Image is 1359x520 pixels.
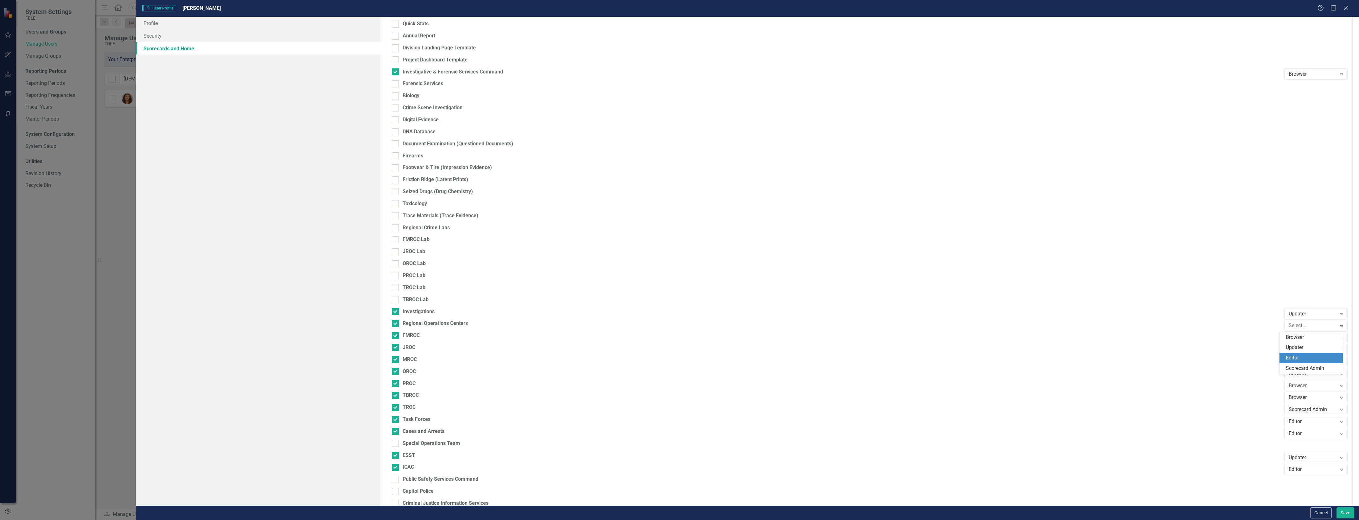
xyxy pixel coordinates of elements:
[403,152,423,160] div: Firearms
[403,80,443,87] div: Forensic Services
[1337,507,1354,518] button: Save
[403,92,419,99] div: Biology
[403,164,492,171] div: Footwear & Tire (Impression Evidence)
[403,356,417,363] div: MROC
[142,5,176,11] span: User Profile
[403,200,427,207] div: Toxicology
[403,236,430,243] div: FMROC Lab
[403,368,416,375] div: OROC
[136,17,380,29] a: Profile
[403,32,435,40] div: Annual Report
[182,5,221,11] span: [PERSON_NAME]
[403,380,416,387] div: PROC
[403,476,478,483] div: Public Safety Services Command
[403,404,416,411] div: TROC
[403,344,415,351] div: JROC
[1289,382,1337,389] div: Browser
[403,452,415,459] div: ESST
[1289,454,1337,461] div: Updater
[403,68,503,76] div: Investigative & Forensic Services Command
[1289,418,1337,425] div: Editor
[1310,507,1332,518] button: Cancel
[403,428,444,435] div: Cases and Arrests
[403,140,513,148] div: Document Examination (Questioned Documents)
[1289,406,1337,413] div: Scorecard Admin
[403,56,468,64] div: Project Dashboard Template
[403,320,468,327] div: Regional Operations Centers
[403,392,419,399] div: TBROC
[403,212,478,219] div: Trace Materials (Trace Evidence)
[403,248,425,255] div: JROC Lab
[403,296,429,303] div: TBROC Lab
[403,128,436,136] div: DNA Database
[1286,354,1339,362] div: Editor
[403,188,473,195] div: Seized Drugs (Drug Chemistry)
[1289,394,1337,401] div: Browser
[136,29,380,42] a: Security
[1289,466,1337,473] div: Editor
[403,500,488,507] div: Criminal Justice Information Services
[403,44,476,52] div: Division Landing Page Template
[403,272,425,279] div: PROC Lab
[403,176,468,183] div: Friction Ridge (Latent Prints)
[403,224,450,231] div: Regional Crime Labs
[403,104,463,111] div: Crime Scene Investigation
[403,488,434,495] div: Capitol Police
[1289,430,1337,437] div: Editor
[1289,70,1337,78] div: Browser
[403,116,439,124] div: Digital Evidence
[403,20,429,28] div: Quick Stats
[403,260,426,267] div: OROC Lab
[1286,344,1339,351] div: Updater
[403,464,414,471] div: ICAC
[403,332,420,339] div: FMROC
[1289,310,1337,317] div: Updater
[1286,334,1339,341] div: Browser
[403,308,435,315] div: Investigations
[403,440,460,447] div: Special Operations Team
[1286,365,1339,372] div: Scorecard Admin
[403,284,425,291] div: TROC Lab
[403,416,431,423] div: Task Forces
[136,42,380,55] a: Scorecards and Home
